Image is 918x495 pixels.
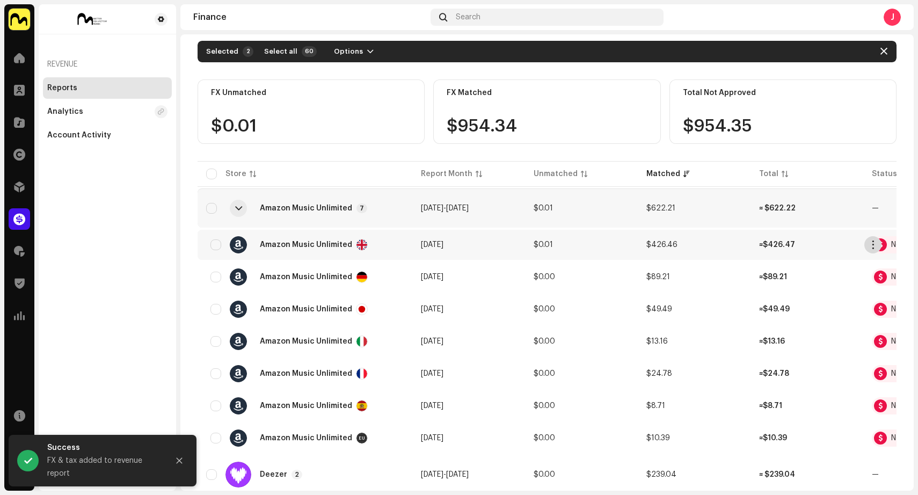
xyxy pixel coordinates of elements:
[759,305,763,313] span: ≈
[47,454,160,480] div: FX & tax added to revenue report
[421,471,469,478] span: -
[211,89,266,97] div: FX Unmatched
[534,305,555,313] span: $0.00
[763,241,795,249] span: $426.47
[534,205,553,212] span: $0.01
[206,47,238,56] div: Selected
[534,402,555,410] span: $0.00
[759,338,763,345] span: ≈
[763,305,790,313] span: $49.49
[421,241,443,249] span: [DATE]
[646,169,680,179] div: Matched
[421,305,443,313] span: [DATE]
[43,101,172,122] re-m-nav-item: Analytics
[421,338,443,345] span: [DATE]
[763,402,782,410] span: $8.71
[534,434,555,442] span: $0.00
[258,43,321,60] button: Select all60
[759,370,763,377] span: ≈
[646,241,677,249] span: $426.46
[325,43,382,60] button: Options
[759,402,782,410] span: $8.71
[260,402,352,410] span: Amazon Music Unlimited
[421,434,443,442] span: [DATE]
[759,402,763,410] span: ≈
[334,41,363,62] span: Options
[47,441,160,454] div: Success
[534,338,555,345] span: $0.00
[763,273,787,281] span: $89.21
[759,241,763,249] span: ≈
[260,305,352,313] span: Amazon Music Unlimited
[763,338,785,345] span: $13.16
[759,169,778,179] div: Total
[646,434,670,442] span: $10.39
[646,273,670,281] span: $89.21
[759,305,790,313] span: $49.49
[763,434,787,442] span: $10.39
[421,273,443,281] span: [DATE]
[646,370,672,377] span: $24.78
[264,41,297,62] span: Select all
[759,338,785,345] span: $13.16
[9,9,30,30] img: 1276ee5d-5357-4eee-b3c8-6fdbc920d8e6
[759,471,795,478] span: ≈ $239.04
[646,338,668,345] span: $13.16
[534,273,555,281] span: $0.00
[43,52,172,77] re-a-nav-header: Revenue
[421,205,443,212] span: [DATE]
[47,13,137,26] img: 368c341f-7fd0-4703-93f4-7343ca3ef757
[421,370,443,377] span: [DATE]
[421,169,472,179] div: Report Month
[421,205,469,212] span: -
[47,84,77,92] div: Reports
[759,434,787,442] span: $10.39
[763,370,789,377] span: $24.78
[47,107,83,116] div: Analytics
[683,89,756,97] div: Total Not Approved
[260,205,352,212] div: Amazon Music Unlimited
[534,370,555,377] span: $0.00
[534,169,578,179] div: Unmatched
[260,434,352,442] span: Amazon Music Unlimited
[446,471,469,478] span: [DATE]
[260,471,287,478] div: Deezer
[43,77,172,99] re-m-nav-item: Reports
[759,205,796,212] span: ≈ $622.22
[646,305,672,313] span: $49.49
[43,125,172,146] re-m-nav-item: Account Activity
[169,450,190,471] button: Close
[243,46,253,57] div: 2
[421,402,443,410] span: [DATE]
[447,89,492,97] div: FX Matched
[759,370,789,377] span: $24.78
[534,241,553,249] span: $0.01
[356,203,367,213] p-badge: 7
[759,273,787,281] span: $89.21
[759,241,795,249] span: $426.47
[534,471,555,478] span: $0.00
[759,273,763,281] span: ≈
[646,471,676,478] span: $239.04
[646,402,665,410] span: $8.71
[302,46,317,57] p-badge: 60
[292,470,302,479] p-badge: 2
[225,169,246,179] div: Store
[260,241,352,249] span: Amazon Music Unlimited
[446,205,469,212] span: [DATE]
[260,370,352,377] span: Amazon Music Unlimited
[260,338,352,345] span: Amazon Music Unlimited
[421,471,443,478] span: [DATE]
[884,9,901,26] div: J
[47,131,111,140] div: Account Activity
[646,205,675,212] span: $622.21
